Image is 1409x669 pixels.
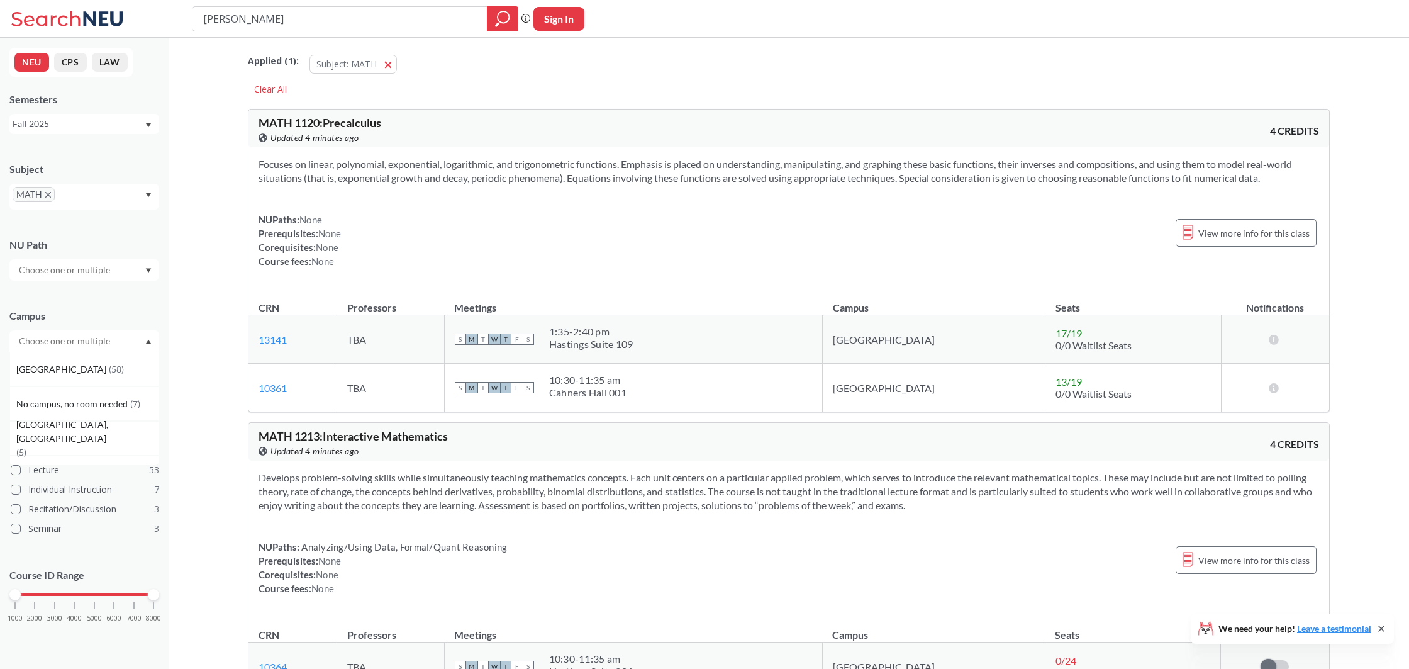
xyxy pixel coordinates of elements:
[477,382,489,393] span: T
[549,325,633,338] div: 1:35 - 2:40 pm
[9,184,159,210] div: MATHX to remove pillDropdown arrow
[259,213,341,268] div: NUPaths: Prerequisites: Corequisites: Course fees:
[145,339,152,344] svg: Dropdown arrow
[259,301,279,315] div: CRN
[311,583,334,594] span: None
[92,53,128,72] button: LAW
[13,262,118,278] input: Choose one or multiple
[47,615,62,622] span: 3000
[9,93,159,106] div: Semesters
[259,540,507,595] div: NUPaths: Prerequisites: Corequisites: Course fees:
[259,334,287,346] a: 13141
[511,334,523,345] span: F
[299,214,322,225] span: None
[11,481,159,498] label: Individual Instruction
[130,398,140,409] span: ( 7 )
[1055,655,1076,666] span: 0 / 24
[16,363,109,376] span: [GEOGRAPHIC_DATA]
[455,382,466,393] span: S
[1221,288,1329,315] th: Notifications
[455,334,466,345] span: S
[523,382,534,393] span: S
[145,268,152,273] svg: Dropdown arrow
[259,429,448,443] span: MATH 1213 : Interactive Mathematics
[1270,124,1319,138] span: 4 CREDITS
[823,288,1045,315] th: Campus
[154,483,159,497] span: 7
[9,309,159,323] div: Campus
[1270,437,1319,451] span: 4 CREDITS
[823,315,1045,364] td: [GEOGRAPHIC_DATA]
[511,382,523,393] span: F
[202,8,478,30] input: Class, professor, course number, "phrase"
[318,555,341,566] span: None
[466,382,477,393] span: M
[11,520,159,537] label: Seminar
[248,80,293,99] div: Clear All
[523,334,534,345] span: S
[14,53,49,72] button: NEU
[337,288,445,315] th: Professors
[822,616,1045,643] th: Campus
[318,228,341,239] span: None
[9,162,159,176] div: Subject
[549,338,633,351] div: Hastings Suite 109
[13,117,144,131] div: Fall 2025
[11,462,159,478] label: Lecture
[549,386,627,399] div: Cahners Hall 001
[67,615,82,622] span: 4000
[27,615,42,622] span: 2000
[16,418,159,446] span: [GEOGRAPHIC_DATA], [GEOGRAPHIC_DATA]
[444,616,822,643] th: Meetings
[45,192,51,198] svg: X to remove pill
[1055,339,1132,351] span: 0/0 Waitlist Seats
[1198,225,1310,241] span: View more info for this class
[316,58,377,70] span: Subject: MATH
[154,502,159,516] span: 3
[154,522,159,536] span: 3
[299,541,507,553] span: Analyzing/Using Data, Formal/Quant Reasoning
[500,382,511,393] span: T
[9,238,159,252] div: NU Path
[316,242,338,253] span: None
[259,157,1319,185] section: Focuses on linear, polynomial, exponential, logarithmic, and trigonometric functions. Emphasis is...
[259,471,1319,512] section: Develops problem-solving skills while simultaneously teaching mathematics concepts. Each unit cen...
[487,6,518,31] div: magnifying glass
[149,463,159,477] span: 53
[145,123,152,128] svg: Dropdown arrow
[309,55,397,74] button: Subject: MATH
[259,116,381,130] span: MATH 1120 : Precalculus
[533,7,584,31] button: Sign In
[1055,327,1082,339] span: 17 / 19
[8,615,23,622] span: 1000
[9,568,159,583] p: Course ID Range
[9,330,159,352] div: Dropdown arrow[GEOGRAPHIC_DATA](58)No campus, no room needed(7)[GEOGRAPHIC_DATA], [GEOGRAPHIC_DAT...
[1198,553,1310,568] span: View more info for this class
[1218,624,1371,633] span: We need your help!
[1045,616,1221,643] th: Seats
[259,628,279,642] div: CRN
[489,382,500,393] span: W
[311,256,334,267] span: None
[146,615,161,622] span: 8000
[337,364,445,412] td: TBA
[13,334,118,349] input: Choose one or multiple
[145,193,152,198] svg: Dropdown arrow
[270,131,359,145] span: Updated 4 minutes ago
[126,615,142,622] span: 7000
[87,615,102,622] span: 5000
[248,54,299,68] span: Applied ( 1 ):
[13,187,55,202] span: MATHX to remove pill
[1055,376,1082,388] span: 13 / 19
[337,616,445,643] th: Professors
[337,315,445,364] td: TBA
[444,288,822,315] th: Meetings
[495,10,510,28] svg: magnifying glass
[549,653,633,665] div: 10:30 - 11:35 am
[9,114,159,134] div: Fall 2025Dropdown arrow
[54,53,87,72] button: CPS
[316,569,338,580] span: None
[259,382,287,394] a: 10361
[9,259,159,281] div: Dropdown arrow
[11,501,159,517] label: Recitation/Discussion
